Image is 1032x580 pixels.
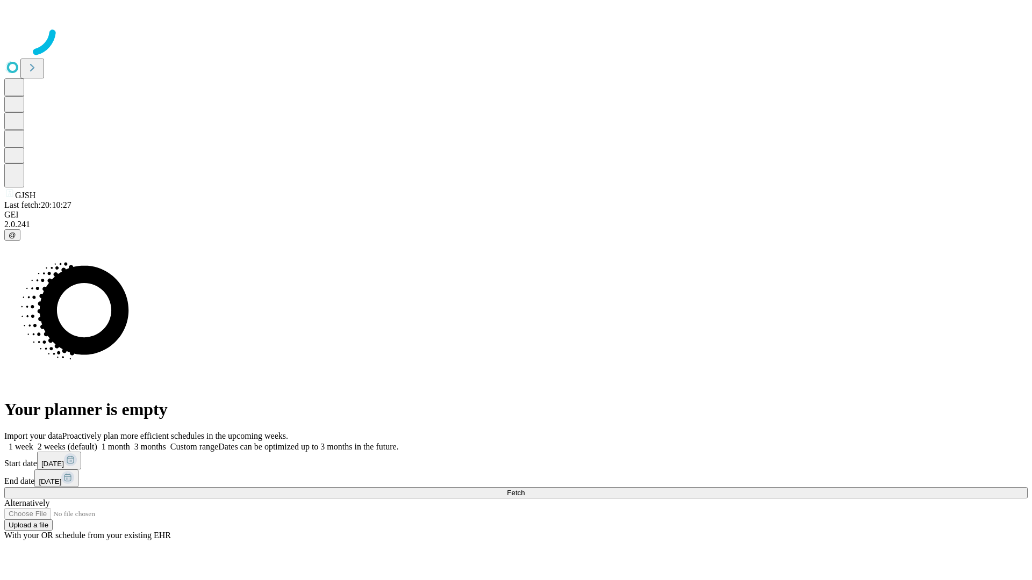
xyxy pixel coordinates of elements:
[4,210,1028,220] div: GEI
[62,431,288,440] span: Proactively plan more efficient schedules in the upcoming weeks.
[4,220,1028,229] div: 2.0.241
[4,452,1028,469] div: Start date
[4,531,171,540] span: With your OR schedule from your existing EHR
[38,442,97,451] span: 2 weeks (default)
[102,442,130,451] span: 1 month
[507,489,525,497] span: Fetch
[39,477,61,485] span: [DATE]
[4,431,62,440] span: Import your data
[9,231,16,239] span: @
[4,487,1028,498] button: Fetch
[170,442,218,451] span: Custom range
[34,469,78,487] button: [DATE]
[41,460,64,468] span: [DATE]
[15,191,35,200] span: GJSH
[4,498,49,508] span: Alternatively
[134,442,166,451] span: 3 months
[9,442,33,451] span: 1 week
[4,519,53,531] button: Upload a file
[4,400,1028,419] h1: Your planner is empty
[218,442,398,451] span: Dates can be optimized up to 3 months in the future.
[37,452,81,469] button: [DATE]
[4,229,20,241] button: @
[4,469,1028,487] div: End date
[4,200,71,209] span: Last fetch: 20:10:27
